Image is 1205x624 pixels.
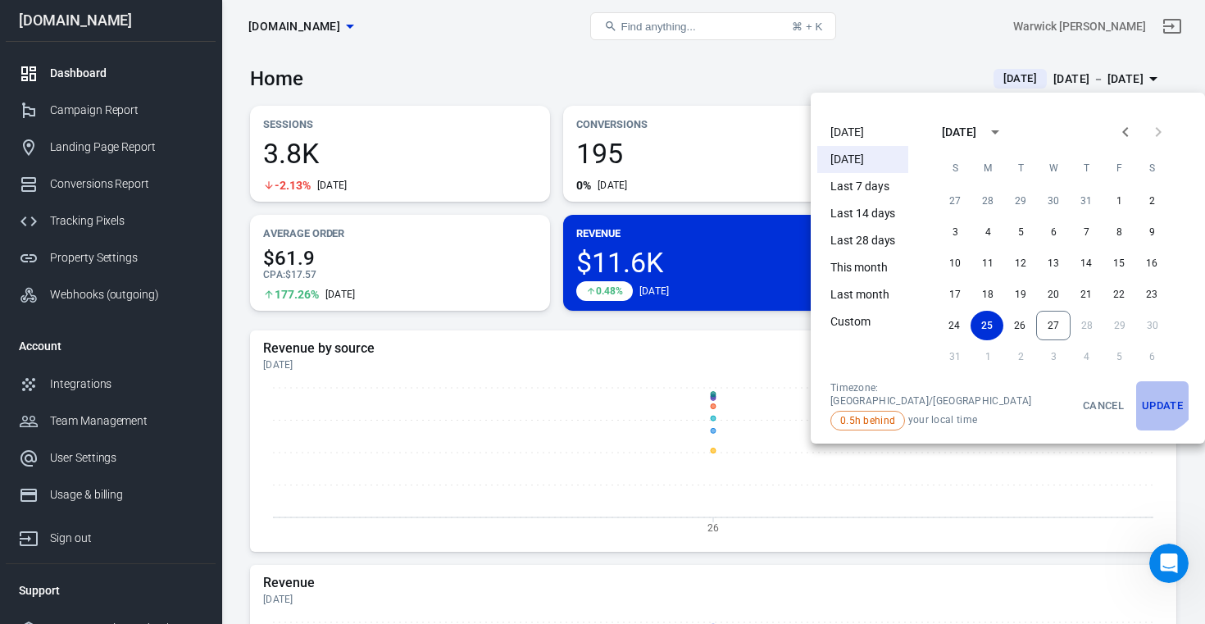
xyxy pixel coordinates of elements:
[830,381,1071,408] div: Timezone: [GEOGRAPHIC_DATA]/[GEOGRAPHIC_DATA]
[817,173,908,200] li: Last 7 days
[1109,116,1142,148] button: Previous month
[1104,152,1134,184] span: Friday
[834,413,901,428] span: 0.5h behind
[817,119,908,146] li: [DATE]
[1004,248,1037,278] button: 12
[940,152,970,184] span: Sunday
[1135,280,1168,309] button: 23
[971,217,1004,247] button: 4
[1135,248,1168,278] button: 16
[939,248,971,278] button: 10
[1039,152,1068,184] span: Wednesday
[817,146,908,173] li: [DATE]
[1070,217,1103,247] button: 7
[817,308,908,335] li: Custom
[1037,248,1070,278] button: 13
[1004,217,1037,247] button: 5
[817,200,908,227] li: Last 14 days
[1004,280,1037,309] button: 19
[942,124,976,141] div: [DATE]
[1070,186,1103,216] button: 31
[939,186,971,216] button: 27
[1004,186,1037,216] button: 29
[1071,152,1101,184] span: Thursday
[1070,280,1103,309] button: 21
[817,227,908,254] li: Last 28 days
[981,118,1009,146] button: calendar view is open, switch to year view
[971,311,1003,340] button: 25
[1103,280,1135,309] button: 22
[1137,152,1166,184] span: Saturday
[971,280,1004,309] button: 18
[1036,311,1071,340] button: 27
[830,411,1071,430] span: your local time
[1103,217,1135,247] button: 8
[1006,152,1035,184] span: Tuesday
[1136,381,1189,430] button: Update
[1149,544,1189,583] iframe: Intercom live chat
[1037,217,1070,247] button: 6
[973,152,1003,184] span: Monday
[1077,381,1130,430] button: Cancel
[1103,248,1135,278] button: 15
[939,217,971,247] button: 3
[1070,248,1103,278] button: 14
[1037,280,1070,309] button: 20
[938,311,971,340] button: 24
[1003,311,1036,340] button: 26
[817,281,908,308] li: Last month
[1037,186,1070,216] button: 30
[971,248,1004,278] button: 11
[1135,186,1168,216] button: 2
[939,280,971,309] button: 17
[817,254,908,281] li: This month
[1103,186,1135,216] button: 1
[1135,217,1168,247] button: 9
[971,186,1004,216] button: 28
